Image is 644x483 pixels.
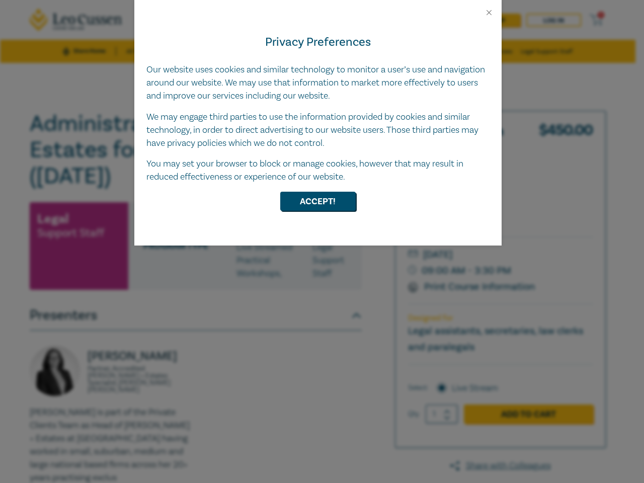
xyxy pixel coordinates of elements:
button: Accept! [280,192,356,211]
p: Our website uses cookies and similar technology to monitor a user’s use and navigation around our... [146,63,490,103]
p: We may engage third parties to use the information provided by cookies and similar technology, in... [146,111,490,150]
button: Close [485,8,494,17]
h4: Privacy Preferences [146,33,490,51]
p: You may set your browser to block or manage cookies, however that may result in reduced effective... [146,157,490,184]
